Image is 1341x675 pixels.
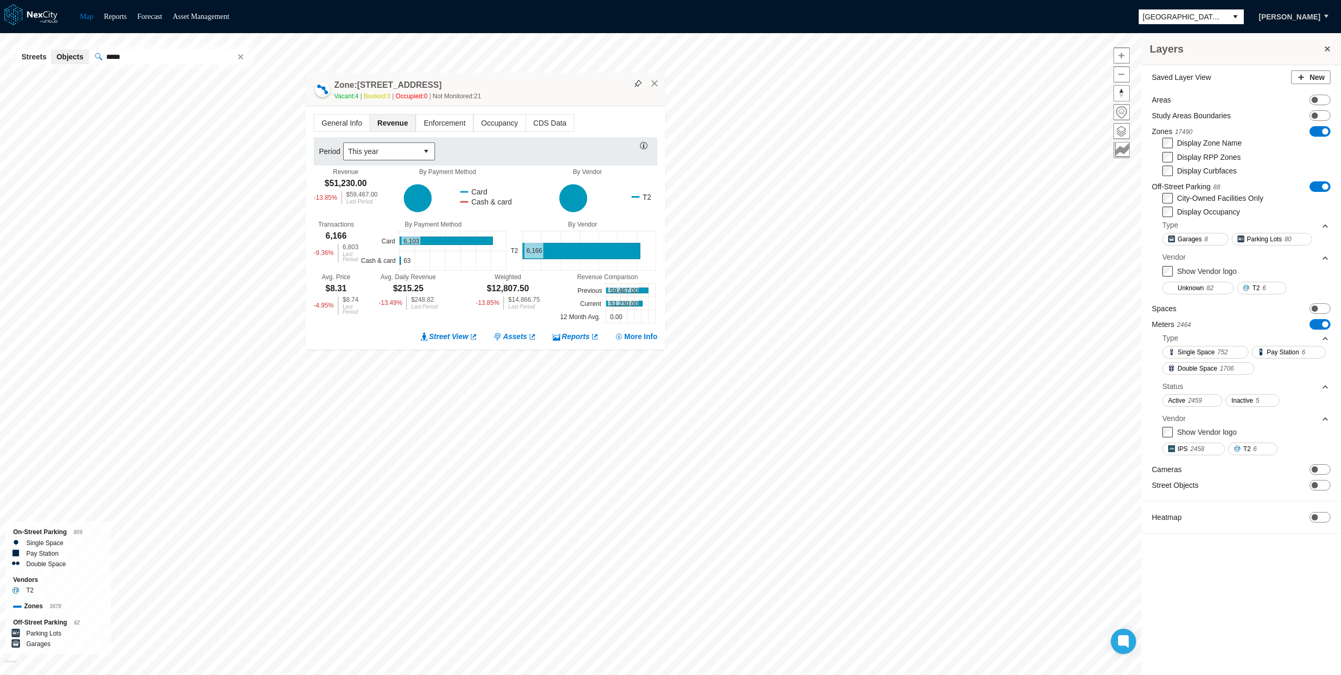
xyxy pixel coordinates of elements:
text: Current [580,300,602,308]
span: T2 [1243,444,1251,454]
text: 0.00 [610,313,623,321]
span: CDS Data [526,115,574,131]
span: Street View [429,331,468,342]
button: Zoom out [1113,66,1130,83]
a: Reports [552,331,599,342]
label: T2 [26,585,34,596]
a: Map [80,13,94,21]
button: Unknown82 [1162,282,1234,294]
label: Show Vendor logo [1177,267,1237,275]
label: Parking Lots [26,628,61,639]
span: Objects [56,52,83,62]
span: Unknown [1178,283,1204,293]
button: Home [1113,104,1130,120]
div: -13.85 % [476,296,500,310]
button: New [1291,70,1330,84]
button: Layers management [1113,123,1130,139]
div: -9.36 % [314,244,334,262]
div: -13.49 % [379,296,403,310]
a: Asset Management [173,13,230,21]
label: Display Occupancy [1177,208,1240,216]
div: Last Period [508,304,540,310]
label: Cameras [1152,464,1182,475]
div: Off-Street Parking [13,617,103,628]
span: Not Monitored: 21 [432,93,481,100]
label: Double Space [26,559,66,569]
div: $14,866.75 [508,296,540,303]
span: 6 [1253,444,1257,454]
label: Garages [26,639,50,649]
span: General Info [314,115,369,131]
div: Last Period [343,304,358,315]
label: Show Vendor logo [1177,428,1237,436]
div: Vendor [1162,413,1185,424]
div: Vendor [1162,249,1329,265]
label: Display RPP Zones [1177,153,1241,161]
div: $8.74 [343,296,358,303]
button: Pay Station6 [1252,346,1326,359]
span: Assets [503,331,527,342]
button: [PERSON_NAME] [1248,8,1332,26]
text: 6,103 [404,238,419,245]
button: Key metrics [1113,142,1130,158]
label: Period [319,146,343,157]
span: Garages [1178,234,1202,244]
text: 63 [404,257,411,264]
button: T26 [1237,282,1286,294]
span: T2 [1252,283,1260,293]
div: Vendors [13,575,103,585]
span: 809 [74,529,82,535]
span: Occupied: 0 [396,93,433,100]
span: 2464 [1177,321,1191,329]
span: Reset bearing to north [1114,86,1129,101]
div: Type [1162,220,1178,230]
label: Off-Street Parking [1152,181,1220,192]
div: Vendor [1162,252,1185,262]
span: Zoom in [1114,48,1129,63]
text: Cash & card [361,257,396,264]
span: [PERSON_NAME] [1259,12,1321,22]
div: By Payment Method [378,168,518,176]
span: Parking Lots [1247,234,1282,244]
label: City-Owned Facilities Only [1177,194,1263,202]
div: 6,803 [343,244,358,250]
div: Last Period [343,252,358,262]
a: Mapbox homepage [5,660,17,672]
label: Pay Station [26,548,58,559]
button: Single Space752 [1162,346,1249,359]
button: Reset bearing to north [1113,85,1130,101]
span: Single Space [1178,347,1215,357]
button: IPS2458 [1162,443,1225,455]
span: Revenue [370,115,415,131]
label: Spaces [1152,303,1177,314]
div: Status [1162,379,1329,394]
div: 6,166 [326,230,347,242]
button: Garages8 [1162,233,1229,246]
div: Weighted [494,273,521,281]
button: Double Space1706 [1162,362,1254,375]
h4: Zone: [STREET_ADDRESS] [334,79,441,91]
span: [GEOGRAPHIC_DATA][PERSON_NAME] [1143,12,1223,22]
span: IPS [1178,444,1188,454]
span: Double Space [1178,363,1217,374]
span: 88 [1213,183,1220,191]
h3: Layers [1150,42,1322,56]
text: Previous [577,287,602,294]
span: Streets [22,52,46,62]
label: Display Curbfaces [1177,167,1237,175]
label: Street Objects [1152,480,1199,490]
span: Enforcement [416,115,472,131]
span: 2458 [1190,444,1204,454]
text: 12 Month Avg. [560,313,601,321]
button: Close popup [650,79,659,88]
span: Zoom out [1114,67,1129,82]
div: $12,807.50 [487,283,529,294]
div: Type [1162,217,1329,233]
span: Inactive [1231,395,1253,406]
div: Revenue Comparison [558,273,657,281]
span: Occupancy [474,115,525,131]
div: Zones [13,601,103,612]
label: Single Space [26,538,64,548]
span: 62 [74,620,80,626]
span: 6 [1262,283,1266,293]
